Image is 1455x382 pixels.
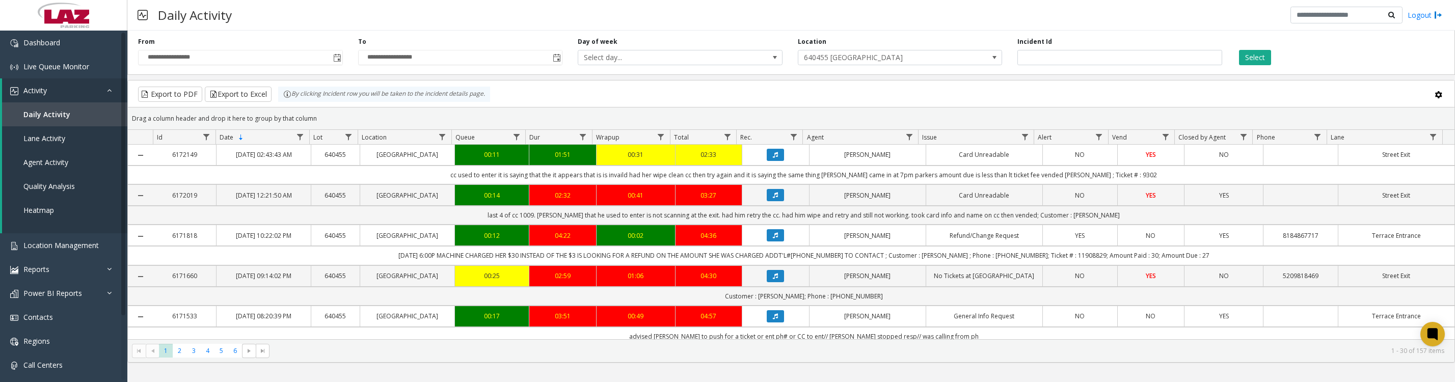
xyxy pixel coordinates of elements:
[807,133,824,142] span: Agent
[1017,37,1052,46] label: Incident Id
[245,347,253,355] span: Go to the next page
[153,287,1455,306] td: Customer : [PERSON_NAME]; Phone : [PHONE_NUMBER]
[1239,50,1271,65] button: Select
[159,271,210,281] a: 6171660
[342,130,356,144] a: Lot Filter Menu
[242,344,256,358] span: Go to the next page
[682,271,736,281] a: 04:30
[435,130,449,144] a: Location Filter Menu
[1344,271,1448,281] a: Street Exit
[256,344,270,358] span: Go to the last page
[23,133,65,143] span: Lane Activity
[159,150,210,159] a: 6172149
[223,311,305,321] a: [DATE] 08:20:39 PM
[1344,311,1448,321] a: Terrace Entrance
[2,78,127,102] a: Activity
[2,126,127,150] a: Lane Activity
[358,37,366,46] label: To
[1146,231,1155,240] span: NO
[603,150,669,159] a: 00:31
[1270,231,1332,240] a: 8184867717
[1426,130,1440,144] a: Lane Filter Menu
[682,150,736,159] a: 02:33
[816,311,920,321] a: [PERSON_NAME]
[1018,130,1032,144] a: Issue Filter Menu
[816,231,920,240] a: [PERSON_NAME]
[1236,130,1250,144] a: Closed by Agent Filter Menu
[816,150,920,159] a: [PERSON_NAME]
[596,133,619,142] span: Wrapup
[201,344,214,358] span: Page 4
[10,362,18,370] img: 'icon'
[578,37,617,46] label: Day of week
[10,290,18,298] img: 'icon'
[682,311,736,321] div: 04:57
[902,130,916,144] a: Agent Filter Menu
[23,336,50,346] span: Regions
[2,198,127,222] a: Heatmap
[283,90,291,98] img: infoIcon.svg
[159,190,210,200] a: 6172019
[740,133,752,142] span: Rec.
[461,150,523,159] a: 00:11
[228,344,242,358] span: Page 6
[1219,271,1229,280] span: NO
[10,63,18,71] img: 'icon'
[317,150,354,159] a: 640455
[313,133,322,142] span: Lot
[682,231,736,240] div: 04:36
[932,150,1036,159] a: Card Unreadable
[1191,150,1257,159] a: NO
[10,39,18,47] img: 'icon'
[922,133,937,142] span: Issue
[603,231,669,240] a: 00:02
[1092,130,1106,144] a: Alert Filter Menu
[461,311,523,321] a: 00:17
[317,311,354,321] a: 640455
[157,133,163,142] span: Id
[535,231,590,240] a: 04:22
[551,50,562,65] span: Toggle popup
[23,86,47,95] span: Activity
[23,312,53,322] span: Contacts
[576,130,589,144] a: Dur Filter Menu
[1219,231,1229,240] span: YES
[1219,191,1229,200] span: YES
[23,264,49,274] span: Reports
[720,130,734,144] a: Total Filter Menu
[798,50,961,65] span: 640455 [GEOGRAPHIC_DATA]
[214,344,228,358] span: Page 5
[932,231,1036,240] a: Refund/Change Request
[10,266,18,274] img: 'icon'
[153,3,237,28] h3: Daily Activity
[1191,190,1257,200] a: YES
[128,313,153,321] a: Collapse Details
[23,181,75,191] span: Quality Analysis
[1124,271,1178,281] a: YES
[1191,231,1257,240] a: YES
[535,190,590,200] div: 02:32
[1257,133,1275,142] span: Phone
[362,133,387,142] span: Location
[200,130,213,144] a: Id Filter Menu
[1344,190,1448,200] a: Street Exit
[23,288,82,298] span: Power BI Reports
[293,130,307,144] a: Date Filter Menu
[1434,10,1442,20] img: logout
[366,231,448,240] a: [GEOGRAPHIC_DATA]
[535,150,590,159] div: 01:51
[461,231,523,240] a: 00:12
[138,3,148,28] img: pageIcon
[1124,150,1178,159] a: YES
[1311,130,1325,144] a: Phone Filter Menu
[535,271,590,281] div: 02:59
[153,246,1455,265] td: [DATE] 6:00P MACHINE CHARGED HER $30 INSTEAD OF THE $3 IS LOOKING FOR A REFUND ON THE AMOUNT SHE ...
[223,190,305,200] a: [DATE] 12:21:50 AM
[23,205,54,215] span: Heatmap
